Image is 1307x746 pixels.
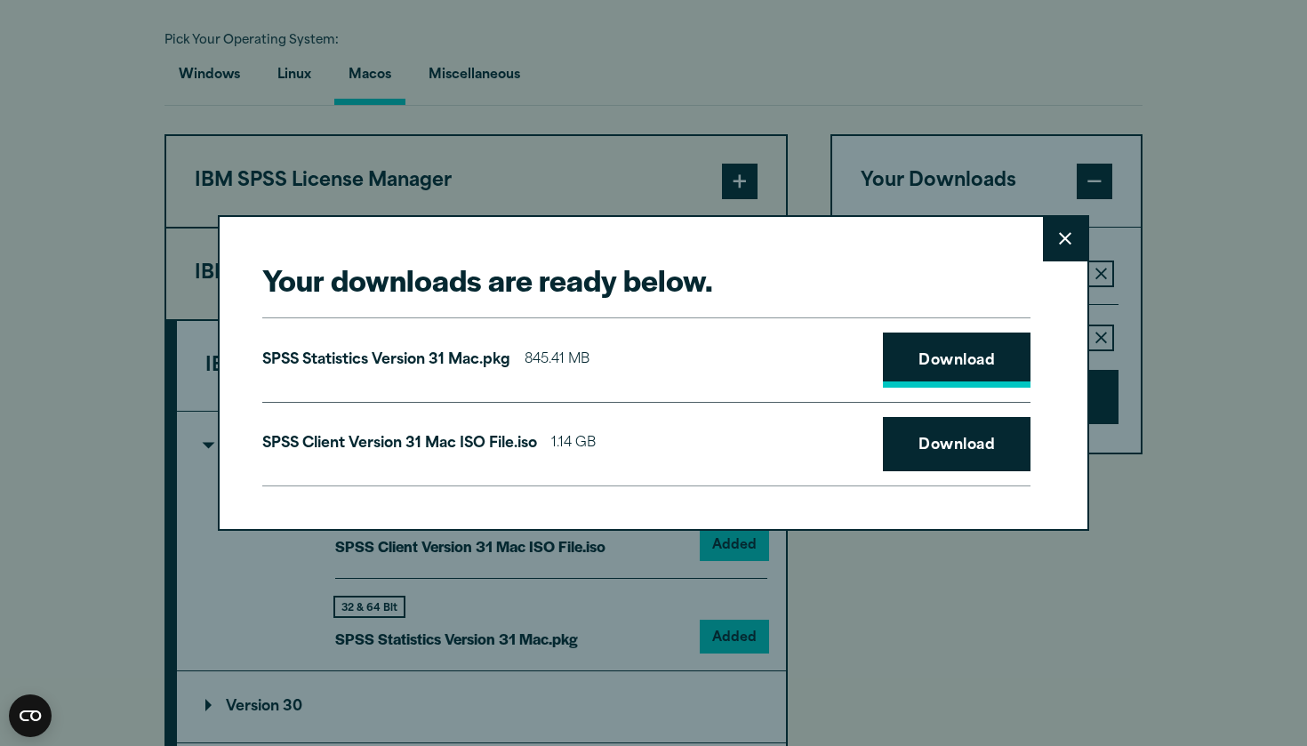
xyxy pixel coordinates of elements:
p: SPSS Client Version 31 Mac ISO File.iso [262,431,537,457]
a: Download [883,333,1030,388]
h2: Your downloads are ready below. [262,260,1030,300]
span: 1.14 GB [551,431,596,457]
span: 845.41 MB [525,348,589,373]
button: Open CMP widget [9,694,52,737]
a: Download [883,417,1030,472]
p: SPSS Statistics Version 31 Mac.pkg [262,348,510,373]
